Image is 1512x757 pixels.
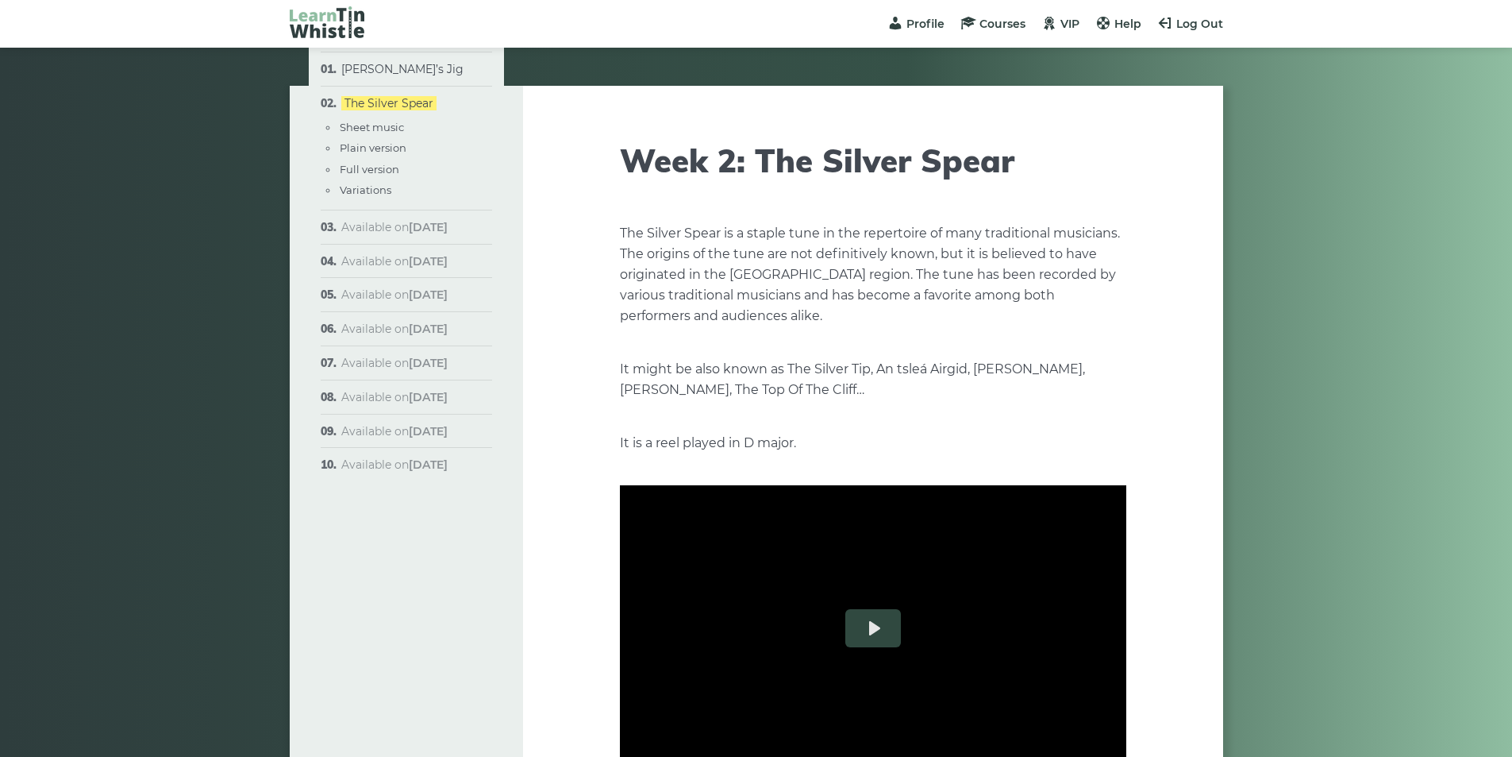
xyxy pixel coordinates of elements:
span: Courses [979,17,1025,31]
span: Available on [341,288,448,302]
h1: Week 2: The Silver Spear [620,141,1126,180]
a: Profile [887,17,945,31]
a: Variations [340,183,391,196]
span: Available on [341,390,448,404]
a: Sheet music [340,121,404,133]
strong: [DATE] [409,390,448,404]
span: Log Out [1176,17,1223,31]
strong: [DATE] [409,424,448,438]
strong: [DATE] [409,220,448,234]
a: Full version [340,163,399,176]
a: Help [1095,17,1141,31]
a: VIP [1041,17,1079,31]
img: LearnTinWhistle.com [290,6,364,38]
span: Available on [341,356,448,370]
strong: [DATE] [409,356,448,370]
a: Courses [960,17,1025,31]
span: Available on [341,322,448,336]
span: Help [1114,17,1141,31]
span: Available on [341,220,448,234]
a: The Silver Spear [341,96,437,110]
a: Plain version [340,141,406,154]
a: Log Out [1157,17,1223,31]
p: It is a reel played in D major. [620,433,1126,454]
strong: [DATE] [409,458,448,472]
span: Available on [341,458,448,472]
strong: [DATE] [409,288,448,302]
span: Available on [341,254,448,268]
a: [PERSON_NAME]’s Jig [341,62,464,76]
span: Profile [906,17,945,31]
strong: [DATE] [409,254,448,268]
span: VIP [1060,17,1079,31]
strong: [DATE] [409,322,448,336]
p: The Silver Spear is a staple tune in the repertoire of many traditional musicians. The origins of... [620,223,1126,326]
p: It might be also known as The Silver Tip, An tsleá Airgid, [PERSON_NAME], [PERSON_NAME], The Top ... [620,359,1126,400]
span: Available on [341,424,448,438]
